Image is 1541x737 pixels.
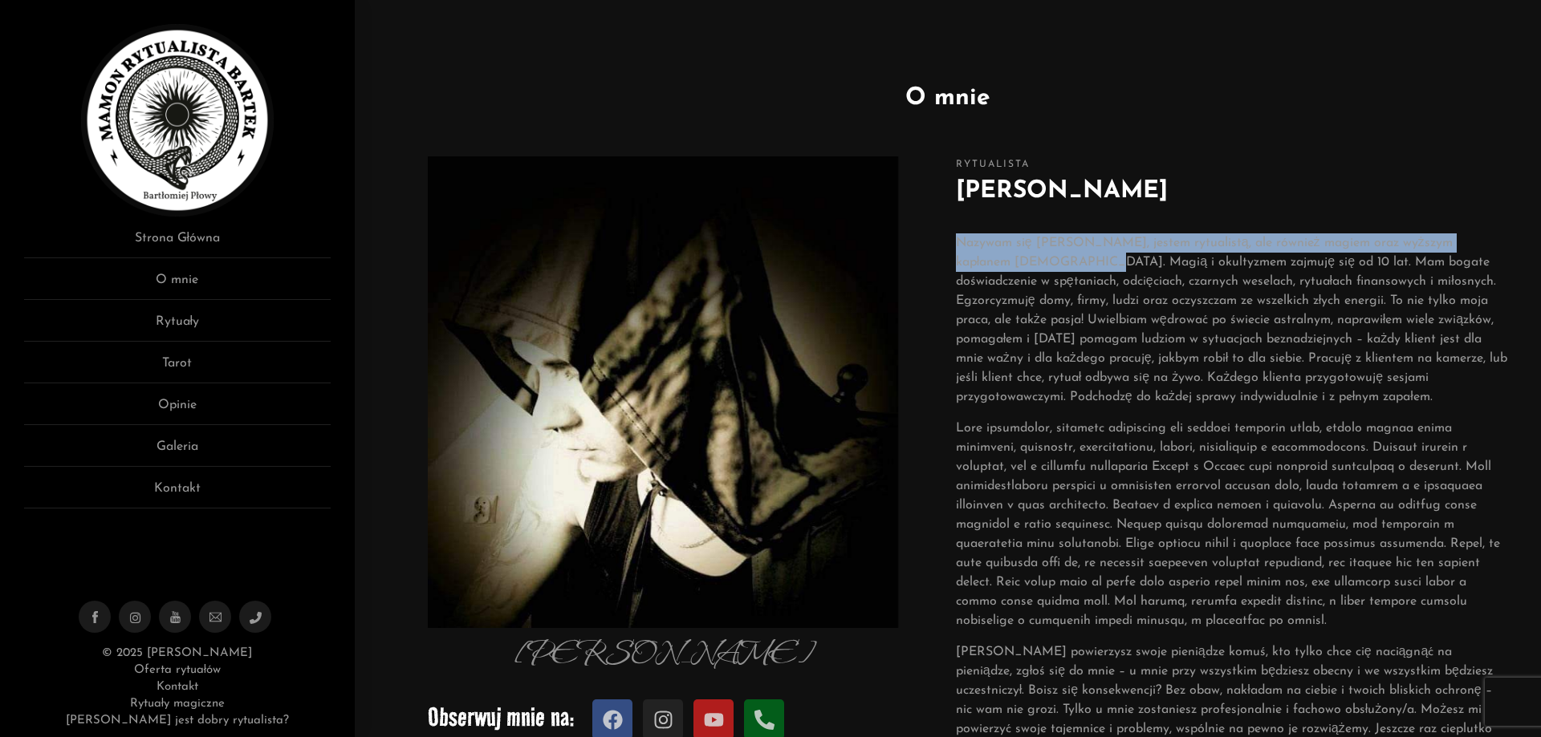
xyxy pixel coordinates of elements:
a: Galeria [24,437,331,467]
a: O mnie [24,270,331,300]
p: Nazywam się [PERSON_NAME], jestem rytualistą, ale również magiem oraz wyższym kapłanem [DEMOGRAPH... [956,233,1509,407]
a: Rytuały magiczne [130,698,225,710]
a: Kontakt [157,681,198,693]
img: Rytualista Bartek [81,24,274,217]
p: [PERSON_NAME] [387,628,940,682]
h1: O mnie [379,80,1517,116]
span: Rytualista [956,156,1509,173]
a: Opinie [24,395,331,425]
a: Kontakt [24,479,331,508]
a: Tarot [24,354,331,383]
p: Lore ipsumdolor, sitametc adipiscing eli seddoei temporin utlab, etdolo magnaa enima minimveni, q... [956,419,1509,630]
a: Oferta rytuałów [134,664,221,676]
a: [PERSON_NAME] jest dobry rytualista? [66,715,289,727]
h2: [PERSON_NAME] [956,173,1509,209]
a: Strona Główna [24,229,331,258]
a: Rytuały [24,312,331,342]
